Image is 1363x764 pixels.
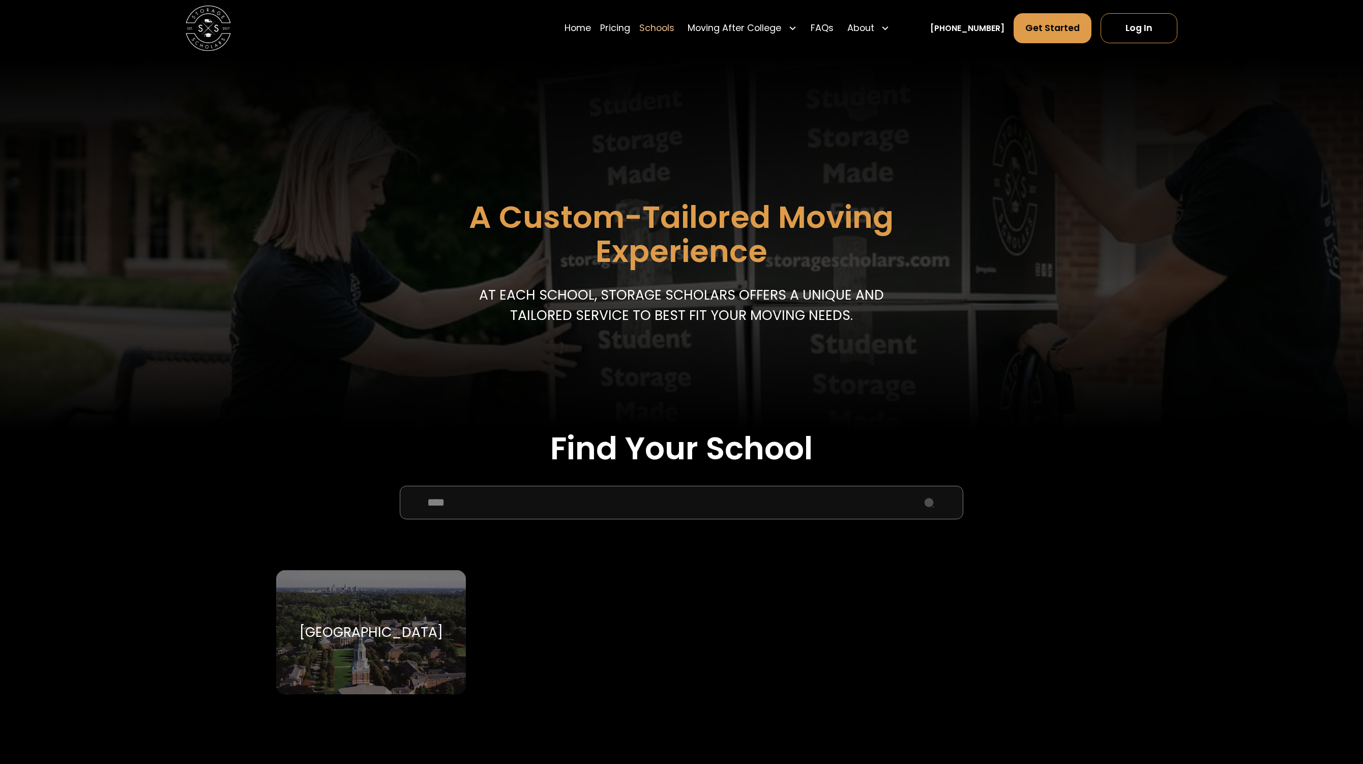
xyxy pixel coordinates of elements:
[847,21,874,35] div: About
[276,570,466,694] a: Go to selected school
[684,12,802,44] div: Moving After College
[600,12,630,44] a: Pricing
[299,624,443,640] div: [GEOGRAPHIC_DATA]
[276,430,1087,467] h2: Find Your School
[276,486,1087,721] form: School Select Form
[476,285,887,326] p: At each school, storage scholars offers a unique and tailored service to best fit your Moving needs.
[688,21,781,35] div: Moving After College
[843,12,895,44] div: About
[930,22,1004,34] a: [PHONE_NUMBER]
[811,12,834,44] a: FAQs
[411,200,952,268] h1: A Custom-Tailored Moving Experience
[565,12,591,44] a: Home
[186,6,231,51] img: Storage Scholars main logo
[1014,13,1091,44] a: Get Started
[1101,13,1177,44] a: Log In
[639,12,674,44] a: Schools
